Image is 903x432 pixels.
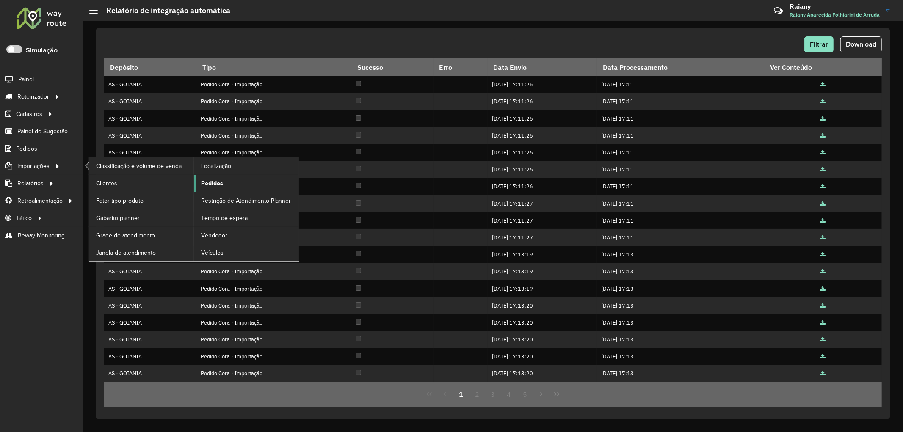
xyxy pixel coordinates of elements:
a: Ver Conteúdo [820,285,826,292]
a: Tempo de espera [194,209,299,226]
span: Gabarito planner [96,214,140,223]
td: [DATE] 17:13:19 [488,263,597,280]
button: 5 [517,386,533,402]
td: [DATE] 17:13:19 [488,280,597,297]
a: Clientes [89,175,194,192]
td: [DATE] 17:13 [597,263,764,280]
a: Ver Conteúdo [820,370,826,377]
td: [DATE] 17:11:26 [488,144,597,161]
span: Painel de Sugestão [17,127,68,136]
a: Ver Conteúdo [820,149,826,156]
button: Filtrar [804,36,834,52]
th: Data Processamento [597,58,764,76]
span: Roteirizador [17,92,49,101]
span: Veículos [201,248,224,257]
h2: Relatório de integração automática [98,6,230,15]
td: [DATE] 17:13 [597,297,764,314]
a: Janela de atendimento [89,244,194,261]
td: Pedido Cora - Importação [196,297,351,314]
span: Restrição de Atendimento Planner [201,196,291,205]
a: Pedidos [194,175,299,192]
td: [DATE] 17:13 [597,348,764,365]
td: [DATE] 17:11 [597,178,764,195]
td: [DATE] 17:13 [597,331,764,348]
span: Importações [17,162,50,171]
td: Pedido Cora - Importação [196,110,351,127]
td: [DATE] 17:11 [597,93,764,110]
label: Simulação [26,45,58,55]
th: Sucesso [351,58,434,76]
td: Pedido Cora - Importação [196,76,351,93]
td: Pedido Cora - Importação [196,93,351,110]
button: Download [840,36,882,52]
td: AS - GOIANIA [104,331,196,348]
button: Next Page [533,386,549,402]
td: [DATE] 17:11:26 [488,110,597,127]
td: [DATE] 17:11 [597,161,764,178]
td: [DATE] 17:11 [597,127,764,144]
td: [DATE] 17:13:20 [488,365,597,382]
td: Pedido Cora - Importação [196,365,351,382]
a: Ver Conteúdo [820,319,826,326]
a: Ver Conteúdo [820,268,826,275]
h3: Raiany [790,3,880,11]
span: Relatórios [17,179,44,188]
td: [DATE] 17:13:19 [488,246,597,263]
a: Ver Conteúdo [820,234,826,241]
td: [DATE] 17:11 [597,195,764,212]
td: AS - GOIANIA [104,93,196,110]
span: Tempo de espera [201,214,248,223]
span: Classificação e volume de venda [96,162,182,171]
a: Grade de atendimento [89,227,194,244]
button: 2 [469,386,485,402]
a: Gabarito planner [89,209,194,226]
td: AS - GOIANIA [104,76,196,93]
a: Ver Conteúdo [820,81,826,88]
a: Ver Conteúdo [820,98,826,105]
td: AS - GOIANIA [104,110,196,127]
a: Ver Conteúdo [820,166,826,173]
td: [DATE] 17:13:20 [488,331,597,348]
a: Vendedor [194,227,299,244]
a: Ver Conteúdo [820,353,826,360]
a: Veículos [194,244,299,261]
th: Erro [434,58,488,76]
span: Localização [201,162,231,171]
th: Tipo [196,58,351,76]
td: [DATE] 17:11 [597,144,764,161]
td: AS - GOIANIA [104,297,196,314]
span: Download [846,41,876,48]
td: [DATE] 17:11:26 [488,161,597,178]
td: [DATE] 17:11:26 [488,93,597,110]
a: Ver Conteúdo [820,115,826,122]
td: Pedido Cora - Importação [196,331,351,348]
td: Pedido Cora - Importação [196,280,351,297]
td: Pedido Cora - Importação [196,263,351,280]
span: Tático [16,214,32,223]
td: [DATE] 17:13:20 [488,348,597,365]
th: Ver Conteúdo [764,58,881,76]
td: AS - GOIANIA [104,127,196,144]
a: Contato Rápido [769,2,787,20]
td: [DATE] 17:13:20 [488,297,597,314]
td: [DATE] 17:11:27 [488,229,597,246]
a: Ver Conteúdo [820,132,826,139]
td: Pedido Cora - Importação [196,127,351,144]
span: Janela de atendimento [96,248,156,257]
span: Pedidos [201,179,223,188]
td: [DATE] 17:13:20 [488,314,597,331]
td: [DATE] 17:13 [597,246,764,263]
td: [DATE] 17:13 [597,314,764,331]
a: Ver Conteúdo [820,251,826,258]
a: Ver Conteúdo [820,217,826,224]
span: Raiany Aparecida Folhiarini de Arruda [790,11,880,19]
td: AS - GOIANIA [104,365,196,382]
span: Filtrar [810,41,828,48]
a: Ver Conteúdo [820,183,826,190]
span: Vendedor [201,231,227,240]
button: 4 [501,386,517,402]
button: Last Page [549,386,565,402]
td: Pedido Cora - Importação [196,314,351,331]
td: [DATE] 17:11:26 [488,127,597,144]
span: Beway Monitoring [18,231,65,240]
